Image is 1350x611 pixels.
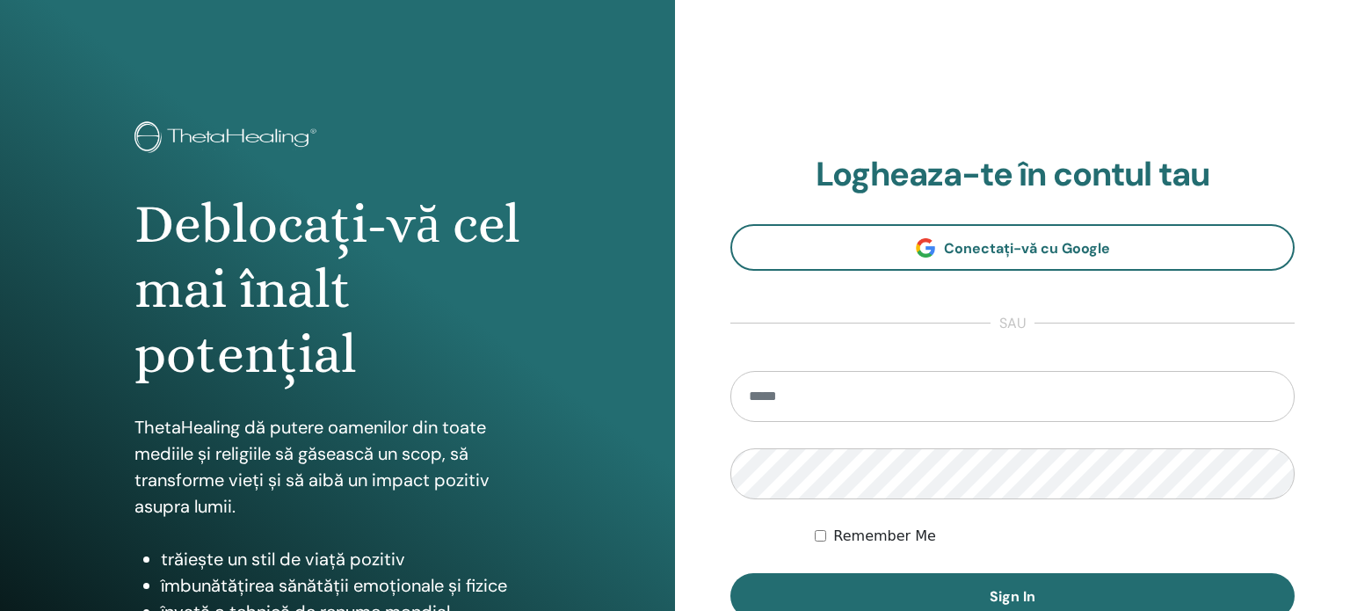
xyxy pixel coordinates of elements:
[833,526,936,547] label: Remember Me
[730,155,1295,195] h2: Logheaza-te în contul tau
[134,414,541,520] p: ThetaHealing dă putere oamenilor din toate mediile și religiile să găsească un scop, să transform...
[815,526,1295,547] div: Keep me authenticated indefinitely or until I manually logout
[134,192,541,388] h1: Deblocați-vă cel mai înalt potențial
[990,587,1035,606] span: Sign In
[161,546,541,572] li: trăiește un stil de viață pozitiv
[730,224,1295,271] a: Conectați-vă cu Google
[161,572,541,599] li: îmbunătățirea sănătății emoționale și fizice
[991,313,1034,334] span: sau
[944,239,1110,258] span: Conectați-vă cu Google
